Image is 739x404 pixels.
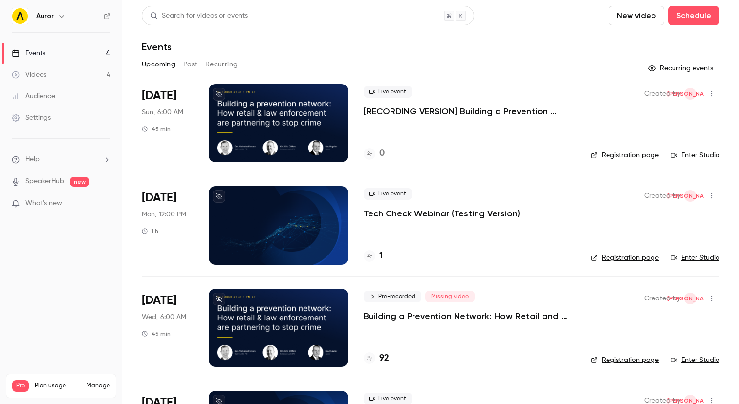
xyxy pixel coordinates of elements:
span: [PERSON_NAME] [667,293,714,304]
div: 1 h [142,227,158,235]
a: Manage [87,382,110,390]
div: Videos [12,70,46,80]
span: Missing video [425,291,475,302]
span: Plan usage [35,382,81,390]
span: Live event [364,188,412,200]
div: 45 min [142,330,171,338]
button: Past [183,57,197,72]
span: Created by [644,190,680,202]
span: Live event [364,86,412,98]
span: Jamie Orsbourn [684,88,696,100]
span: [DATE] [142,293,176,308]
a: 1 [364,250,383,263]
h6: Auror [36,11,54,21]
a: Registration page [591,253,659,263]
li: help-dropdown-opener [12,154,110,165]
span: Jamie Orsbourn [684,293,696,304]
span: Jamie Orsbourn [684,190,696,202]
button: Schedule [668,6,719,25]
a: Tech Check Webinar (Testing Version) [364,208,520,219]
a: Enter Studio [671,150,719,160]
span: Created by [644,88,680,100]
span: Mon, 12:00 PM [142,210,186,219]
a: SpeakerHub [25,176,64,187]
a: Enter Studio [671,253,719,263]
a: Enter Studio [671,355,719,365]
h4: 1 [379,250,383,263]
span: [PERSON_NAME] [667,190,714,202]
a: Registration page [591,355,659,365]
h1: Events [142,41,172,53]
div: Events [12,48,45,58]
button: Upcoming [142,57,175,72]
a: Registration page [591,150,659,160]
div: Audience [12,91,55,101]
span: new [70,177,89,187]
button: Recurring events [644,61,719,76]
button: Recurring [205,57,238,72]
a: [RECORDING VERSION] Building a Prevention Network: How Retail and Law Enforcement Are Partnering ... [364,106,575,117]
span: [DATE] [142,190,176,206]
div: Settings [12,113,51,123]
h4: 92 [379,352,389,365]
a: 92 [364,352,389,365]
span: Sun, 6:00 AM [142,107,183,117]
h4: 0 [379,147,385,160]
div: 45 min [142,125,171,133]
div: Oct 21 Tue, 1:00 PM (America/New York) [142,289,193,367]
a: Building a Prevention Network: How Retail and Law Enforcement Are Partnering to Stop Crime [364,310,575,322]
span: Pre-recorded [364,291,421,302]
div: Search for videos or events [150,11,248,21]
span: Wed, 6:00 AM [142,312,186,322]
a: 0 [364,147,385,160]
span: [DATE] [142,88,176,104]
span: [PERSON_NAME] [667,88,714,100]
iframe: Noticeable Trigger [99,199,110,208]
span: Created by [644,293,680,304]
span: What's new [25,198,62,209]
button: New video [609,6,664,25]
img: Auror [12,8,28,24]
div: Oct 20 Mon, 12:00 PM (Pacific/Auckland) [142,186,193,264]
span: Pro [12,380,29,392]
span: Help [25,154,40,165]
div: Oct 19 Sun, 6:00 AM (Pacific/Auckland) [142,84,193,162]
